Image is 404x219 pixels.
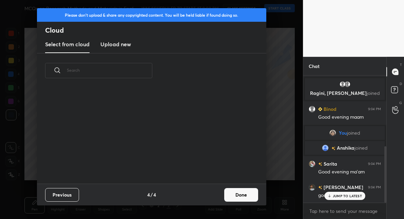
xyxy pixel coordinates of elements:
[153,191,156,198] h4: 4
[329,130,336,136] img: a7ac6fe6eda44e07ab3709a94de7a6bd.jpg
[368,185,381,189] div: 9:04 PM
[67,56,152,85] input: Search
[318,192,381,199] div: good evening
[322,145,329,151] img: cb9a361f0e8148219d388b25976d5648.jpg
[400,62,402,67] p: T
[322,184,363,191] h6: [PERSON_NAME]
[318,186,322,190] img: no-rating-badge.077c3623.svg
[309,106,315,113] img: default.png
[45,40,90,48] h3: Select from cloud
[309,184,315,191] img: 731af4d50a924cfcacbdd0ae77040319.jpg
[339,130,347,136] span: You
[303,57,325,75] p: Chat
[400,81,402,86] p: D
[45,188,79,202] button: Previous
[309,161,315,167] img: 188232305d11438db8a10b4521989835.jpg
[322,160,337,167] h6: Sarita
[303,75,386,203] div: grid
[354,145,368,151] span: joined
[368,162,381,166] div: 9:04 PM
[333,194,362,198] p: JUMP TO LATEST
[151,191,153,198] h4: /
[344,81,351,88] img: default.png
[347,130,360,136] span: joined
[318,169,381,175] div: Good evening ma'am
[318,114,381,121] div: Good evening maam
[45,26,266,35] h2: Cloud
[318,107,322,111] img: Learner_Badge_beginner_1_8b307cf2a0.svg
[318,163,322,166] img: no-rating-badge.077c3623.svg
[367,90,380,96] span: joined
[100,40,131,48] h3: Upload new
[337,145,354,151] span: Anshika
[37,8,266,22] div: Please don't upload & share any copyrighted content. You will be held liable if found doing so.
[339,81,346,88] img: default.png
[37,86,258,184] div: grid
[309,90,381,96] p: Ragini, [PERSON_NAME]
[368,107,381,111] div: 9:04 PM
[147,191,150,198] h4: 4
[322,105,336,113] h6: Binod
[331,147,335,150] img: no-rating-badge.077c3623.svg
[399,100,402,105] p: G
[224,188,258,202] button: Done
